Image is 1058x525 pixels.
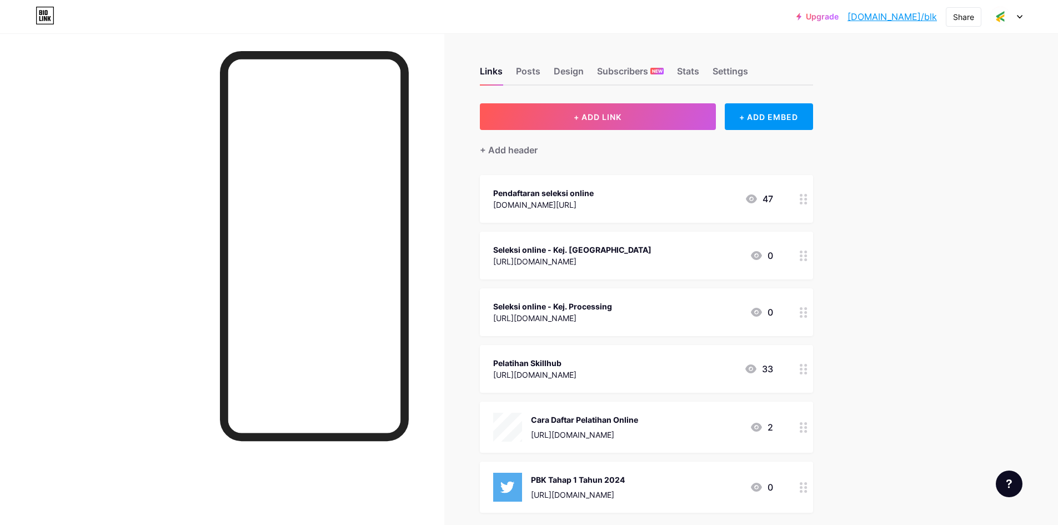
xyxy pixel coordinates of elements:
[531,414,638,426] div: Cara Daftar Pelatihan Online
[493,357,576,369] div: Pelatihan Skillhub
[713,64,748,84] div: Settings
[574,112,621,122] span: + ADD LINK
[652,68,663,74] span: NEW
[531,474,625,486] div: PBK Tahap 1 Tahun 2024
[848,10,937,23] a: [DOMAIN_NAME]/blk
[554,64,584,84] div: Design
[750,481,773,494] div: 0
[493,244,651,256] div: Seleksi online - Kej. [GEOGRAPHIC_DATA]
[493,312,612,324] div: [URL][DOMAIN_NAME]
[493,369,576,381] div: [URL][DOMAIN_NAME]
[531,489,625,501] div: [URL][DOMAIN_NAME]
[480,64,503,84] div: Links
[493,256,651,267] div: [URL][DOMAIN_NAME]
[677,64,699,84] div: Stats
[531,429,638,441] div: [URL][DOMAIN_NAME]
[493,199,594,211] div: [DOMAIN_NAME][URL]
[750,306,773,319] div: 0
[493,301,612,312] div: Seleksi online - Kej. Processing
[745,192,773,206] div: 47
[480,103,716,130] button: + ADD LINK
[953,11,974,23] div: Share
[493,187,594,199] div: Pendaftaran seleksi online
[725,103,813,130] div: + ADD EMBED
[516,64,540,84] div: Posts
[480,143,538,157] div: + Add header
[597,64,664,84] div: Subscribers
[796,12,839,21] a: Upgrade
[744,362,773,376] div: 33
[750,249,773,262] div: 0
[493,473,522,502] img: PBK Tahap 1 Tahun 2024
[750,421,773,434] div: 2
[990,6,1011,27] img: blk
